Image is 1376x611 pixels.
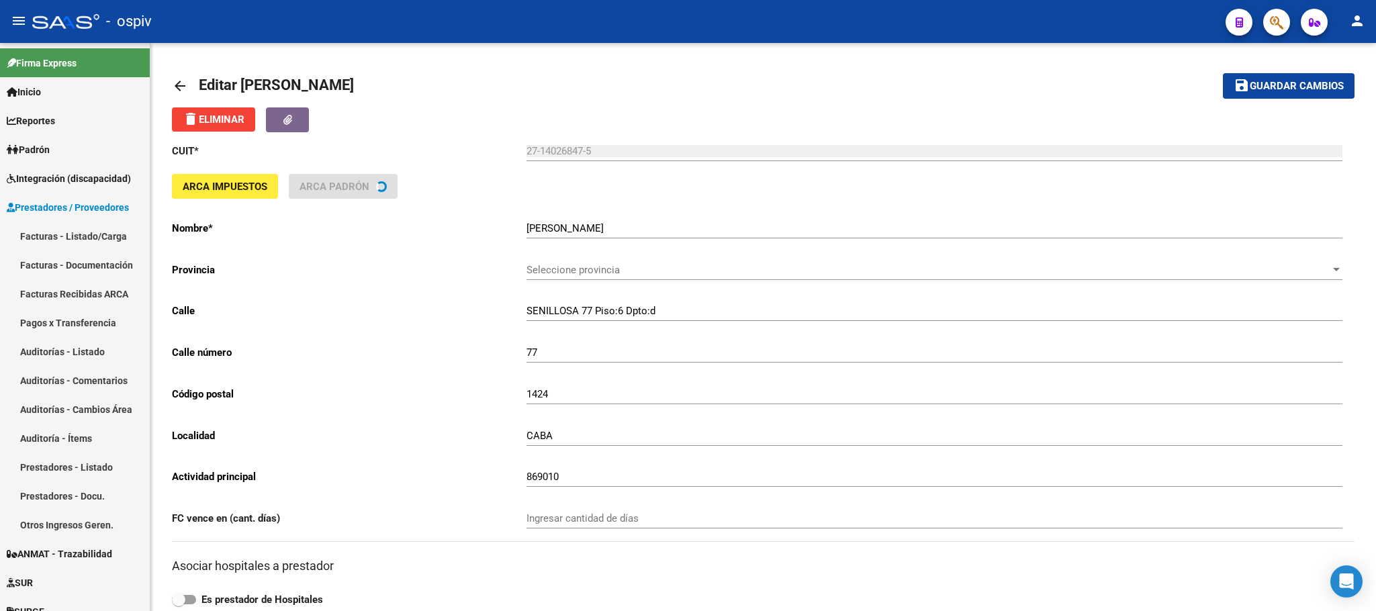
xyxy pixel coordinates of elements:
[7,113,55,128] span: Reportes
[526,264,1330,276] span: Seleccione provincia
[7,85,41,99] span: Inicio
[172,428,526,443] p: Localidad
[172,387,526,402] p: Código postal
[172,263,526,277] p: Provincia
[183,113,244,126] span: Eliminar
[172,221,526,236] p: Nombre
[172,345,526,360] p: Calle número
[7,56,77,70] span: Firma Express
[289,174,398,199] button: ARCA Padrón
[172,511,526,526] p: FC vence en (cant. días)
[7,200,129,215] span: Prestadores / Proveedores
[172,557,1355,575] h3: Asociar hospitales a prestador
[1349,13,1365,29] mat-icon: person
[1234,77,1250,93] mat-icon: save
[11,13,27,29] mat-icon: menu
[1250,81,1344,93] span: Guardar cambios
[172,303,526,318] p: Calle
[201,594,323,606] strong: Es prestador de Hospitales
[7,547,112,561] span: ANMAT - Trazabilidad
[1223,73,1355,98] button: Guardar cambios
[172,107,255,132] button: Eliminar
[172,78,188,94] mat-icon: arrow_back
[300,181,369,193] span: ARCA Padrón
[106,7,152,36] span: - ospiv
[7,142,50,157] span: Padrón
[199,77,354,93] span: Editar [PERSON_NAME]
[172,469,526,484] p: Actividad principal
[7,575,33,590] span: SUR
[183,181,267,193] span: ARCA Impuestos
[172,174,278,199] button: ARCA Impuestos
[183,111,199,127] mat-icon: delete
[172,144,526,158] p: CUIT
[7,171,131,186] span: Integración (discapacidad)
[1330,565,1363,598] div: Open Intercom Messenger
